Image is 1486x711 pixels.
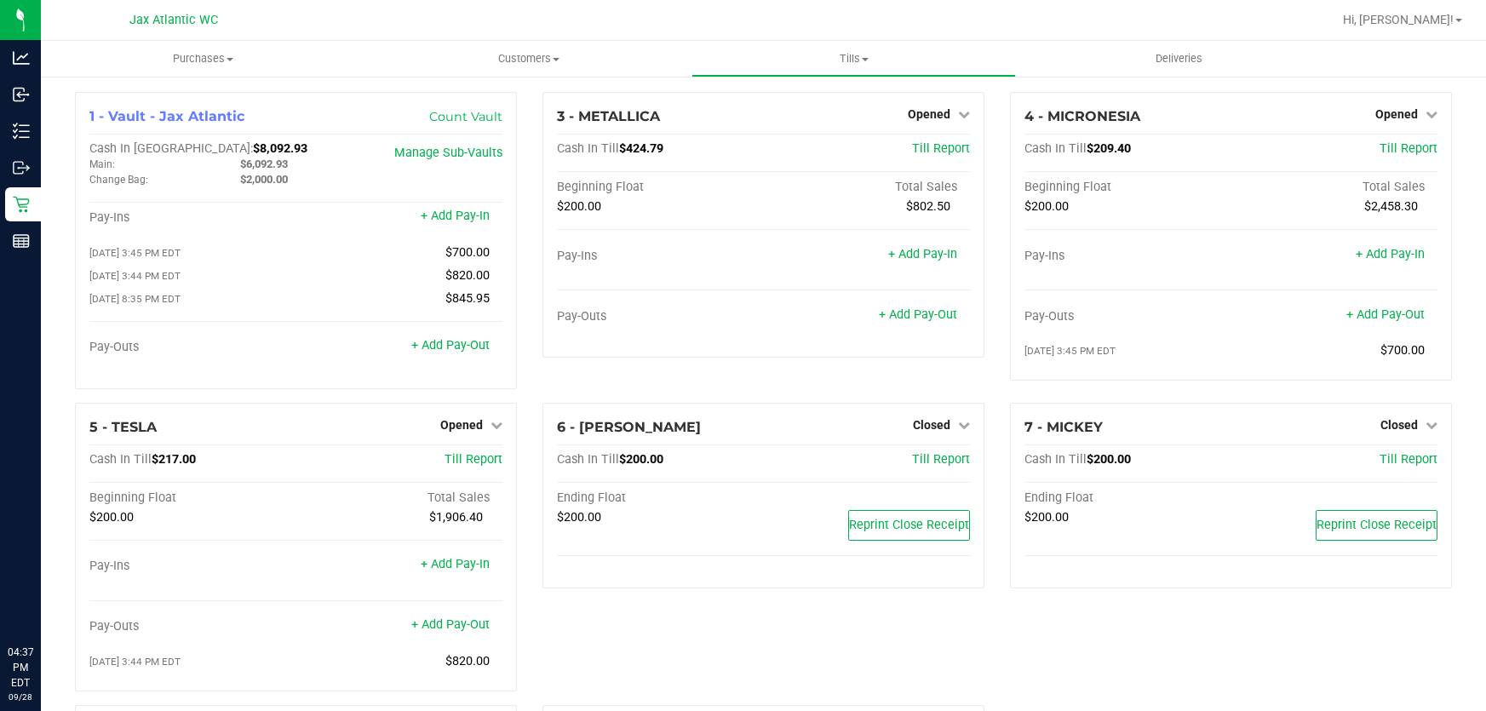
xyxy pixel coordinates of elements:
a: Count Vault [429,109,502,124]
a: + Add Pay-Out [879,307,957,322]
span: Cash In Till [1024,452,1087,467]
span: $200.00 [619,452,663,467]
inline-svg: Analytics [13,49,30,66]
span: Cash In Till [557,452,619,467]
div: Pay-Outs [89,340,295,355]
a: Till Report [912,141,970,156]
span: Change Bag: [89,174,148,186]
a: Till Report [1380,141,1437,156]
span: $1,906.40 [429,510,483,525]
div: Pay-Outs [89,619,295,634]
span: $200.00 [1024,510,1069,525]
span: Customers [367,51,691,66]
a: + Add Pay-In [1356,247,1425,261]
a: + Add Pay-Out [411,338,490,353]
a: Customers [366,41,691,77]
span: $6,092.93 [240,158,288,170]
div: Beginning Float [89,490,295,506]
span: 7 - MICKEY [1024,419,1103,435]
p: 04:37 PM EDT [8,645,33,691]
span: Hi, [PERSON_NAME]! [1343,13,1454,26]
a: Till Report [445,452,502,467]
span: $200.00 [1087,452,1131,467]
span: 4 - MICRONESIA [1024,108,1140,124]
span: 3 - METALLICA [557,108,660,124]
a: Manage Sub-Vaults [394,146,502,160]
span: Opened [440,418,483,432]
span: $820.00 [445,654,490,668]
span: $2,000.00 [240,173,288,186]
span: Deliveries [1133,51,1225,66]
div: Pay-Outs [1024,309,1231,324]
button: Reprint Close Receipt [848,510,970,541]
span: $802.50 [906,199,950,214]
div: Total Sales [295,490,502,506]
inline-svg: Retail [13,196,30,213]
div: Ending Float [1024,490,1231,506]
a: Purchases [41,41,366,77]
span: 1 - Vault - Jax Atlantic [89,108,244,124]
span: $8,092.93 [253,141,307,156]
span: Jax Atlantic WC [129,13,218,27]
div: Total Sales [763,180,969,195]
span: [DATE] 3:44 PM EDT [89,270,181,282]
div: Ending Float [557,490,763,506]
span: [DATE] 8:35 PM EDT [89,293,181,305]
span: Reprint Close Receipt [849,518,969,532]
div: Pay-Ins [89,559,295,574]
span: $2,458.30 [1364,199,1418,214]
button: Reprint Close Receipt [1316,510,1437,541]
inline-svg: Inventory [13,123,30,140]
span: $200.00 [1024,199,1069,214]
a: + Add Pay-In [421,209,490,223]
a: Till Report [912,452,970,467]
span: Opened [1375,107,1418,121]
span: $200.00 [557,199,601,214]
span: $209.40 [1087,141,1131,156]
div: Pay-Ins [1024,249,1231,264]
span: $424.79 [619,141,663,156]
div: Beginning Float [557,180,763,195]
div: Pay-Outs [557,309,763,324]
iframe: Resource center [17,575,68,626]
inline-svg: Reports [13,232,30,249]
span: Cash In Till [89,452,152,467]
a: + Add Pay-In [421,557,490,571]
span: Cash In Till [1024,141,1087,156]
span: $200.00 [89,510,134,525]
span: Reprint Close Receipt [1317,518,1437,532]
a: Deliveries [1016,41,1341,77]
span: Closed [1380,418,1418,432]
span: $820.00 [445,268,490,283]
p: 09/28 [8,691,33,703]
span: $217.00 [152,452,196,467]
span: [DATE] 3:44 PM EDT [89,656,181,668]
div: Beginning Float [1024,180,1231,195]
span: $700.00 [1380,343,1425,358]
div: Pay-Ins [89,210,295,226]
span: $200.00 [557,510,601,525]
div: Total Sales [1231,180,1437,195]
span: [DATE] 3:45 PM EDT [89,247,181,259]
span: Cash In Till [557,141,619,156]
inline-svg: Outbound [13,159,30,176]
a: + Add Pay-In [888,247,957,261]
a: + Add Pay-Out [1346,307,1425,322]
span: Cash In [GEOGRAPHIC_DATA]: [89,141,253,156]
a: Till Report [1380,452,1437,467]
inline-svg: Inbound [13,86,30,103]
span: [DATE] 3:45 PM EDT [1024,345,1116,357]
span: $700.00 [445,245,490,260]
span: Purchases [41,51,366,66]
span: Opened [908,107,950,121]
span: Closed [913,418,950,432]
span: $845.95 [445,291,490,306]
div: Pay-Ins [557,249,763,264]
a: + Add Pay-Out [411,617,490,632]
span: 5 - TESLA [89,419,157,435]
